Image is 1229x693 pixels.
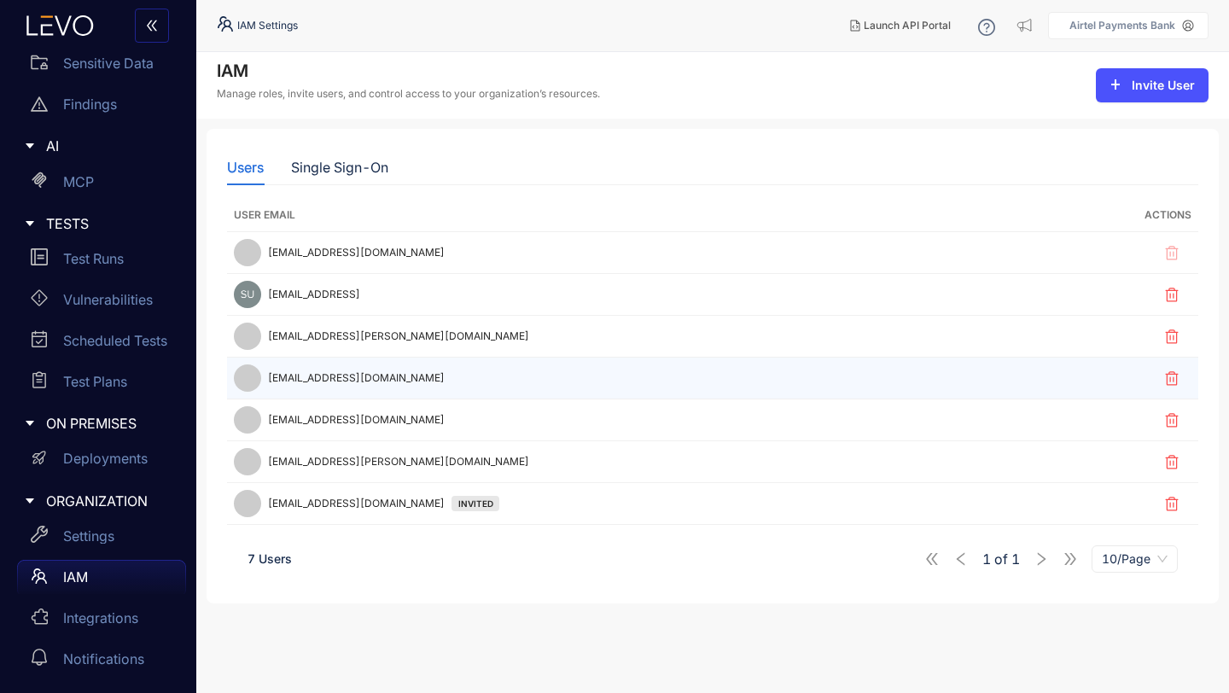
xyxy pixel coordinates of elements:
[1011,551,1020,567] span: 1
[10,206,186,242] div: TESTS
[17,165,186,206] a: MCP
[17,282,186,323] a: Vulnerabilities
[217,15,237,36] span: team
[268,288,360,300] span: [EMAIL_ADDRESS]
[217,15,298,36] div: IAM Settings
[46,138,172,154] span: AI
[836,12,964,39] button: Launch API Portal
[227,160,264,175] div: Users
[10,128,186,164] div: AI
[234,281,261,308] img: 0b0753a0c15b1a81039d0024b9950959
[46,216,172,231] span: TESTS
[63,251,124,266] p: Test Runs
[1069,20,1175,32] p: Airtel Payments Bank
[31,568,48,585] span: team
[17,560,186,601] a: IAM
[145,19,159,34] span: double-left
[24,218,36,230] span: caret-right
[268,247,445,259] span: [EMAIL_ADDRESS][DOMAIN_NAME]
[46,416,172,431] span: ON PREMISES
[17,442,186,483] a: Deployments
[17,601,186,642] a: Integrations
[217,61,600,81] h4: IAM
[1110,79,1121,92] span: plus
[17,46,186,87] a: Sensitive Data
[63,569,88,585] p: IAM
[17,242,186,282] a: Test Runs
[982,551,991,567] span: 1
[1132,79,1195,92] span: Invite User
[17,642,186,683] a: Notifications
[24,495,36,507] span: caret-right
[63,55,154,71] p: Sensitive Data
[63,528,114,544] p: Settings
[217,88,600,100] p: Manage roles, invite users, and control access to your organization’s resources.
[1039,199,1198,232] th: Actions
[268,414,445,426] span: [EMAIL_ADDRESS][DOMAIN_NAME]
[24,417,36,429] span: caret-right
[248,551,292,566] span: 7 Users
[24,140,36,152] span: caret-right
[1096,68,1209,102] button: plusInvite User
[17,323,186,364] a: Scheduled Tests
[268,456,529,468] span: [EMAIL_ADDRESS][PERSON_NAME][DOMAIN_NAME]
[1102,546,1168,572] span: 10/Page
[268,498,445,510] span: [EMAIL_ADDRESS][DOMAIN_NAME]
[10,405,186,441] div: ON PREMISES
[10,483,186,519] div: ORGANIZATION
[63,174,94,189] p: MCP
[291,160,388,175] div: Single Sign-On
[31,96,48,113] span: warning
[451,496,499,511] div: INVITED
[63,333,167,348] p: Scheduled Tests
[227,199,1039,232] th: User Email
[63,651,144,667] p: Notifications
[63,292,153,307] p: Vulnerabilities
[63,374,127,389] p: Test Plans
[63,610,138,626] p: Integrations
[268,372,445,384] span: [EMAIL_ADDRESS][DOMAIN_NAME]
[268,330,529,342] span: [EMAIL_ADDRESS][PERSON_NAME][DOMAIN_NAME]
[63,96,117,112] p: Findings
[135,9,169,43] button: double-left
[46,493,172,509] span: ORGANIZATION
[864,20,951,32] span: Launch API Portal
[982,551,1020,567] span: of
[17,364,186,405] a: Test Plans
[17,87,186,128] a: Findings
[17,519,186,560] a: Settings
[63,451,148,466] p: Deployments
